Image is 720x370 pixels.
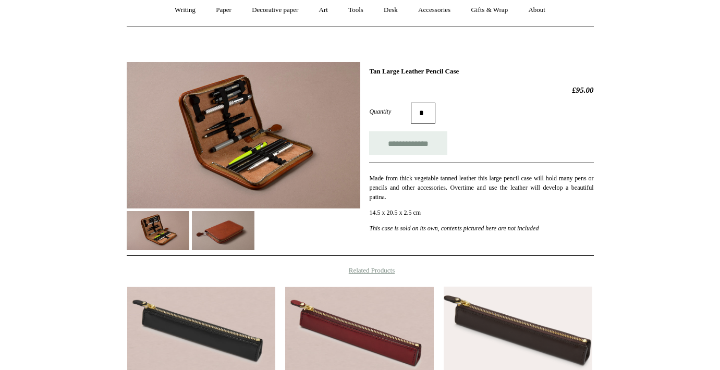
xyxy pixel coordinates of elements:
h2: £95.00 [369,85,593,95]
img: Tan Large Leather Pencil Case [127,62,360,208]
img: Tan Large Leather Pencil Case [192,211,254,250]
h4: Related Products [100,266,621,275]
img: Tan Large Leather Pencil Case [127,211,189,250]
span: 14.5 x 20.5 x 2.5 cm [369,209,421,216]
em: This case is sold on its own, contents pictured here are not included [369,225,539,232]
label: Quantity [369,107,411,116]
p: Made from thick vegetable tanned leather this large pencil case will hold many pens or pencils an... [369,174,593,202]
h1: Tan Large Leather Pencil Case [369,67,593,76]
